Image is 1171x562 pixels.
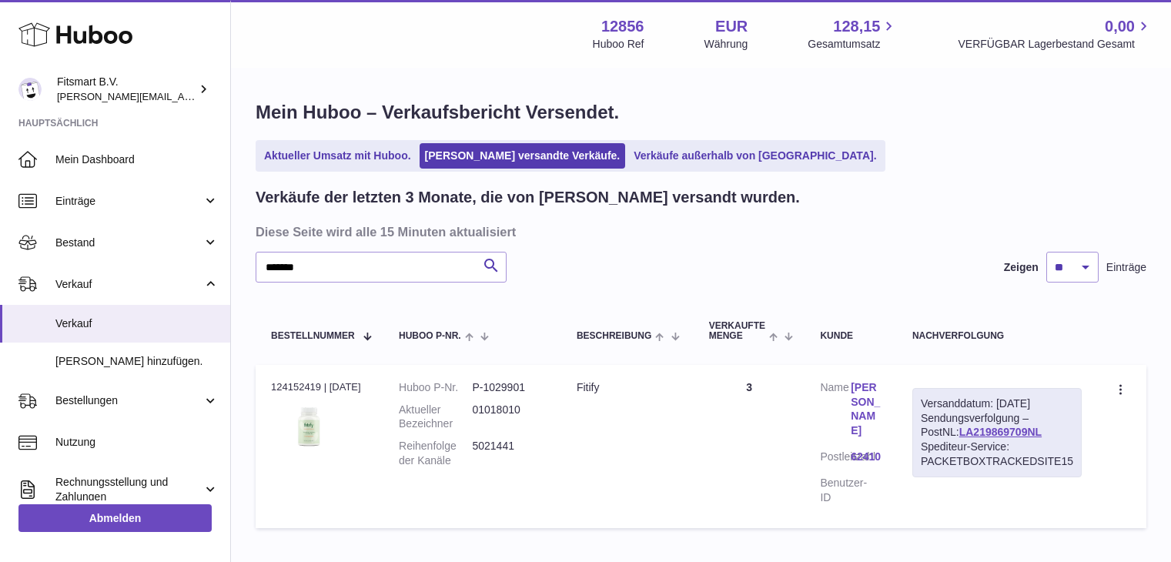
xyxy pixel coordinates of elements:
[399,380,472,395] dt: Huboo P-Nr.
[271,380,368,394] div: 124152419 | [DATE]
[704,37,748,52] div: Währung
[1004,260,1039,275] label: Zeigen
[820,450,851,468] dt: Postleitzahl
[472,380,545,395] dd: P-1029901
[256,100,1146,125] h1: Mein Huboo – Verkaufsbericht Versendet.
[399,331,461,341] span: Huboo P-Nr.
[820,331,881,341] div: Kunde
[57,75,196,104] div: Fitsmart B.V.
[921,396,1073,411] div: Versanddatum: [DATE]
[55,354,219,369] span: [PERSON_NAME] hinzufügen.
[18,504,212,532] a: Abmelden
[256,223,1143,240] h3: Diese Seite wird alle 15 Minuten aktualisiert
[55,475,202,504] span: Rechnungsstellung und Zahlungen
[851,380,882,439] a: [PERSON_NAME]
[55,236,202,250] span: Bestand
[55,277,202,292] span: Verkauf
[958,37,1153,52] span: VERFÜGBAR Lagerbestand Gesamt
[808,37,898,52] span: Gesamtumsatz
[256,187,800,208] h2: Verkäufe der letzten 3 Monate, die von [PERSON_NAME] versandt wurden.
[55,152,219,167] span: Mein Dashboard
[851,450,882,464] a: 62410
[55,435,219,450] span: Nutzung
[271,331,355,341] span: Bestellnummer
[709,321,765,341] span: Verkaufte Menge
[1106,260,1146,275] span: Einträge
[271,399,348,453] img: 128561739542540.png
[820,380,851,443] dt: Name
[55,393,202,408] span: Bestellungen
[912,331,1082,341] div: Nachverfolgung
[472,439,545,468] dd: 5021441
[808,16,898,52] a: 128,15 Gesamtumsatz
[259,143,417,169] a: Aktueller Umsatz mit Huboo.
[912,388,1082,477] div: Sendungsverfolgung – PostNL:
[694,365,805,528] td: 3
[628,143,882,169] a: Verkäufe außerhalb von [GEOGRAPHIC_DATA].
[959,426,1042,438] a: LA219869709NL
[593,37,644,52] div: Huboo Ref
[921,440,1073,469] div: Spediteur-Service: PACKETBOXTRACKEDSITE15
[1105,16,1135,37] span: 0,00
[57,90,309,102] span: [PERSON_NAME][EMAIL_ADDRESS][DOMAIN_NAME]
[399,403,472,432] dt: Aktueller Bezeichner
[833,16,880,37] span: 128,15
[55,194,202,209] span: Einträge
[577,380,678,395] div: Fitify
[820,476,851,505] dt: Benutzer-ID
[958,16,1153,52] a: 0,00 VERFÜGBAR Lagerbestand Gesamt
[399,439,472,468] dt: Reihenfolge der Kanäle
[577,331,651,341] span: Beschreibung
[55,316,219,331] span: Verkauf
[472,403,545,432] dd: 01018010
[18,78,42,101] img: jonathan@leaderoo.com
[715,16,748,37] strong: EUR
[601,16,644,37] strong: 12856
[420,143,626,169] a: [PERSON_NAME] versandte Verkäufe.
